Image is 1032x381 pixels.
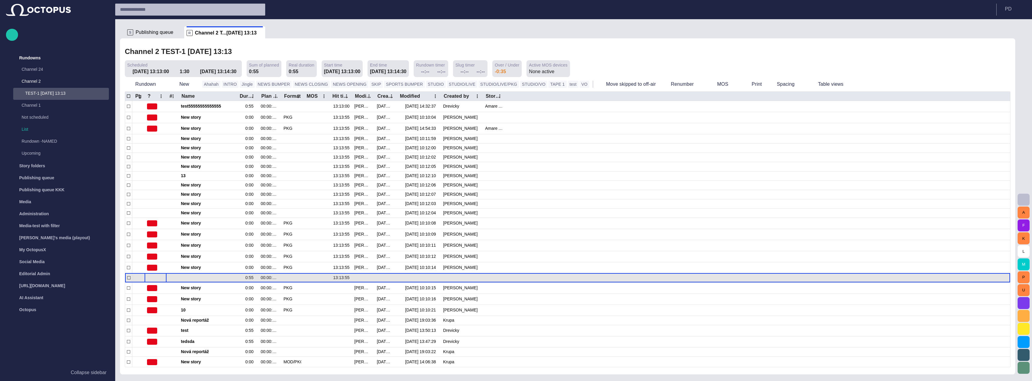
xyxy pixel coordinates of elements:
[19,223,60,229] p: Media-test with filter
[332,275,349,281] div: 13:13:55
[377,349,394,355] div: 8/18 19:03:10
[261,231,279,237] div: 00:00:00:00
[354,296,372,302] div: Ivan Vasyliev (ivasyliev)
[181,182,234,188] span: New story
[169,92,177,100] button: # column menu
[377,136,394,141] div: 8/29 10:11:58
[294,92,302,100] button: Format column menu
[443,307,480,313] div: Vasyliev
[181,103,234,109] span: test55555555555555
[181,359,234,365] span: New story
[405,254,438,259] div: 8/29 10:10:12
[10,124,109,136] div: List
[405,328,438,333] div: 8/19 13:50:13
[332,182,349,188] div: 13:13:55
[496,92,504,100] button: Story locations column menu
[261,275,279,281] div: 00:00:55:00
[1018,245,1030,257] button: L
[181,229,234,240] div: New story
[181,336,234,347] div: tedsda
[283,307,292,313] div: PKG
[354,173,372,179] div: Ivan Vasyliev (ivasyliev)
[405,243,438,248] div: 8/29 10:10:11
[181,325,234,336] div: test
[19,235,90,241] p: [PERSON_NAME]'s media (playout)
[245,328,256,333] div: 0:55
[443,173,480,179] div: Vasyliev
[808,79,854,90] button: Table views
[1005,5,1012,13] p: P D
[181,153,234,162] div: New story
[245,231,256,237] div: 0:00
[377,254,394,259] div: 8/29 10:10:12
[261,307,279,313] div: 00:00:00:00
[261,328,279,333] div: 00:00:55:00
[443,154,480,160] div: Vasyliev
[387,92,396,100] button: Created column menu
[405,154,438,160] div: 8/29 10:12:02
[377,231,394,237] div: 8/29 10:10:09
[473,92,481,100] button: Created by column menu
[181,162,234,171] div: New story
[25,90,109,96] p: TEST-1 [DATE] 13:13
[181,294,234,305] div: New story
[354,136,372,141] div: Ivan Vasyliev (ivasyliev)
[240,81,255,88] button: Jingle
[245,154,256,160] div: 0:00
[6,232,109,244] div: [PERSON_NAME]'s media (playout)
[6,172,109,184] div: Publishing queue
[405,317,438,323] div: 8/18 19:03:36
[245,115,256,120] div: 0:00
[332,173,349,179] div: 13:13:55
[1018,219,1030,231] button: F
[405,307,438,313] div: 8/29 10:10:21
[354,126,372,131] div: Peter Drevicky (pdrevicky)
[181,173,234,179] span: 13
[405,164,438,169] div: 8/29 10:12:05
[332,145,349,151] div: 13:13:55
[405,115,438,120] div: 8/29 10:10:04
[660,79,704,90] button: Renumber
[377,285,394,291] div: 8/29 10:10:15
[283,285,292,291] div: PKG
[245,136,256,141] div: 0:00
[293,81,330,88] button: NEWS CLOSING
[283,254,292,259] div: PKG
[443,254,480,259] div: Vasyliev
[127,29,133,35] p: S
[332,265,349,270] div: 13:13:55
[181,126,234,131] span: New story
[181,171,234,180] div: 13
[245,145,256,151] div: 0:00
[261,192,279,197] div: 00:00:00:00
[354,339,372,344] div: Peter Drevicky (pdrevicky)
[1018,271,1030,283] button: P
[261,136,279,141] div: 00:00:00:00
[332,103,349,109] div: 13:13:00
[443,136,480,141] div: Vasyliev
[342,92,351,100] button: Hit time column menu
[245,182,256,188] div: 0:00
[261,173,279,179] div: 00:00:00:00
[443,164,480,169] div: Vasyliev
[181,201,234,207] span: New story
[181,123,234,134] div: New story
[181,296,234,302] span: New story
[447,81,477,88] button: STUDIO/LIVE
[181,190,234,199] div: New story
[443,145,480,151] div: Vasyliev
[181,210,234,216] span: New story
[283,126,292,131] div: PKG
[1018,207,1030,219] button: A
[181,254,234,259] span: New story
[184,26,265,38] div: RChannel 2 T...[DATE] 13:13
[377,145,394,151] div: 8/29 10:12:00
[245,220,256,226] div: 0:00
[245,201,256,207] div: 0:00
[405,103,438,109] div: 9/3 14:32:37
[332,254,349,259] div: 13:13:55
[19,283,65,289] p: [URL][DOMAIN_NAME]
[181,307,234,313] span: 10
[443,220,480,226] div: Vasyliev
[405,220,438,226] div: 8/29 10:10:08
